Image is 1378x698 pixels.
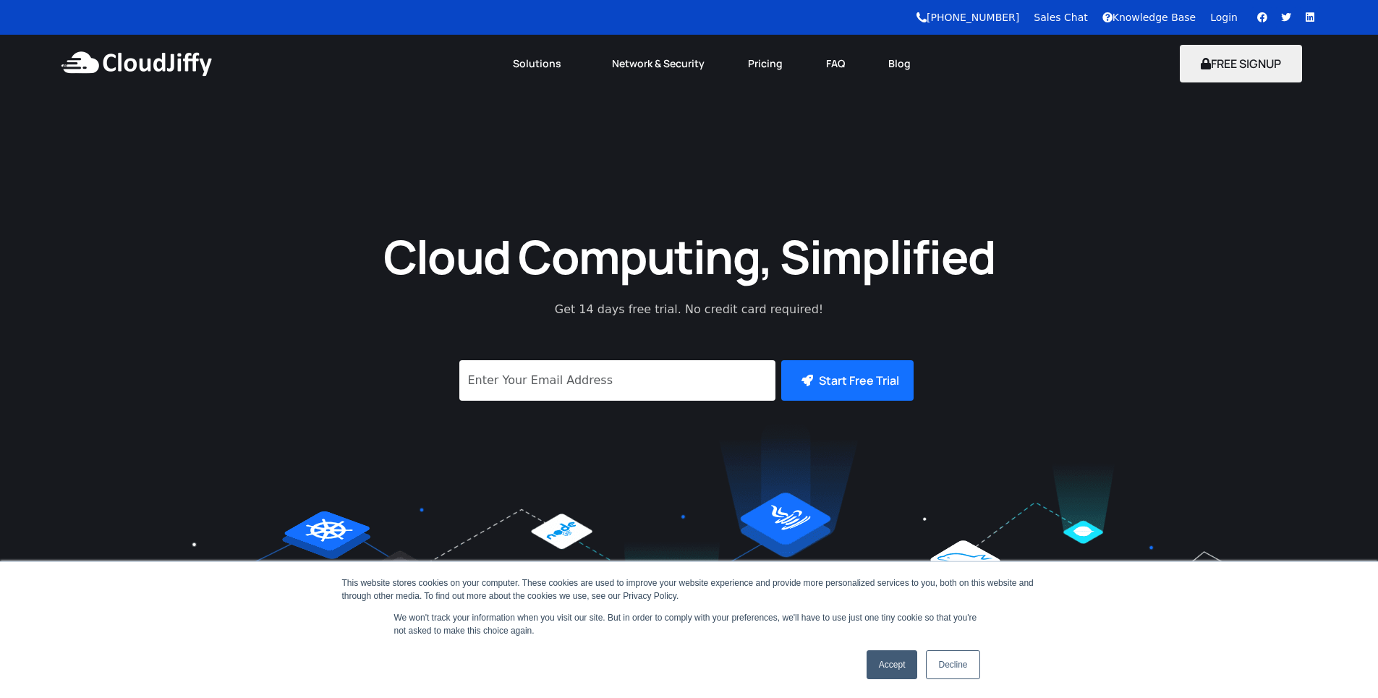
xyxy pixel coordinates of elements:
input: Enter Your Email Address [459,360,775,401]
a: Blog [867,48,932,80]
a: Decline [926,650,979,679]
a: Accept [867,650,918,679]
a: Login [1210,12,1238,23]
h1: Cloud Computing, Simplified [364,226,1015,286]
button: Start Free Trial [781,360,914,401]
button: FREE SIGNUP [1180,45,1302,82]
a: Sales Chat [1034,12,1087,23]
a: [PHONE_NUMBER] [916,12,1019,23]
a: FREE SIGNUP [1180,56,1302,72]
a: Solutions [491,48,590,80]
p: We won't track your information when you visit our site. But in order to comply with your prefere... [394,611,984,637]
a: Pricing [726,48,804,80]
a: FAQ [804,48,867,80]
p: Get 14 days free trial. No credit card required! [490,301,888,318]
a: Network & Security [590,48,726,80]
a: Knowledge Base [1102,12,1196,23]
div: This website stores cookies on your computer. These cookies are used to improve your website expe... [342,576,1037,603]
